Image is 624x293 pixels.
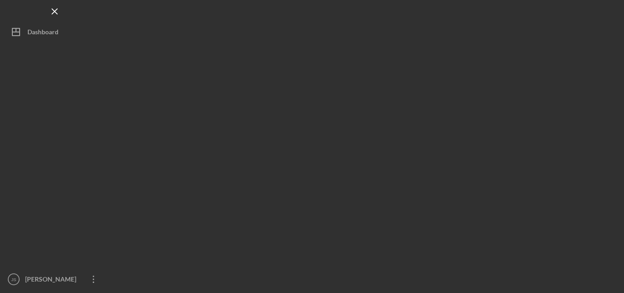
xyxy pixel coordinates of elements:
button: JS[PERSON_NAME] [5,270,105,288]
text: JS [11,277,16,282]
div: Dashboard [27,23,58,43]
div: [PERSON_NAME] [23,270,82,291]
button: Dashboard [5,23,105,41]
